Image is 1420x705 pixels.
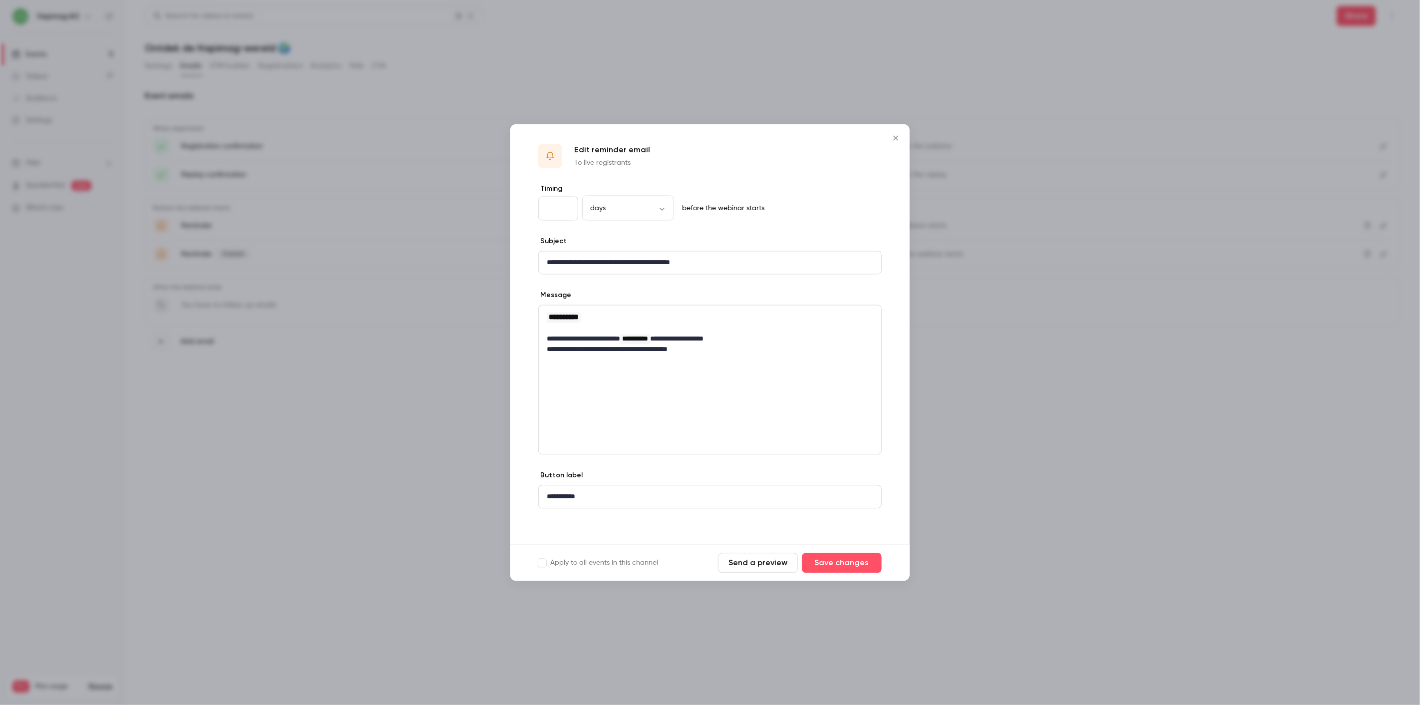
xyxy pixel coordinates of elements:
[886,128,906,148] button: Close
[574,158,650,168] p: To live registrants
[718,553,798,573] button: Send a preview
[539,486,881,508] div: editor
[538,237,567,247] label: Subject
[802,553,882,573] button: Save changes
[678,204,764,214] p: before the webinar starts
[538,291,571,301] label: Message
[574,144,650,156] p: Edit reminder email
[538,471,583,481] label: Button label
[538,558,658,568] label: Apply to all events in this channel
[538,184,882,194] label: Timing
[539,306,881,361] div: editor
[539,252,881,274] div: editor
[582,203,674,213] div: days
